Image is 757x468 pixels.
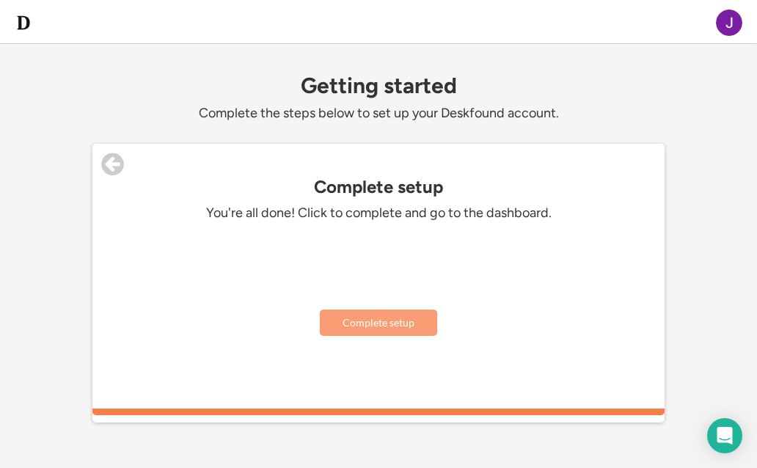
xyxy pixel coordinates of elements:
[158,205,599,222] div: You're all done! Click to complete and go to the dashboard.
[15,14,32,32] img: d-whitebg.png
[320,310,437,336] button: Complete setup
[716,10,742,36] img: ACg8ocIq2D-YDEsN1BtJ7vvPPPqDIU0q1wo_2FguRotXTyWdkfDgpw=s96-c
[707,418,742,453] div: Open Intercom Messenger
[92,73,665,98] div: Getting started
[92,177,665,197] div: Complete setup
[95,409,662,415] div: 100%
[92,105,665,122] div: Complete the steps below to set up your Deskfound account.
